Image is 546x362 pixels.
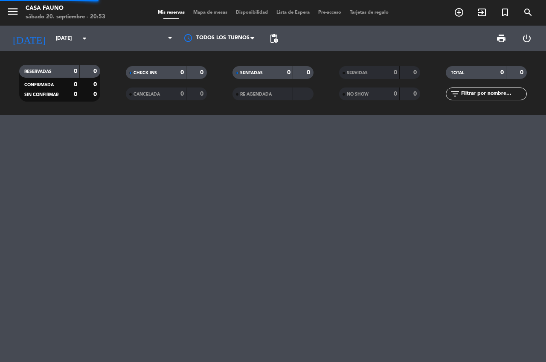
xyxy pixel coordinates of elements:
i: exit_to_app [477,7,487,18]
span: NO SHOW [347,92,369,96]
strong: 0 [93,91,99,97]
strong: 0 [93,82,99,88]
strong: 0 [394,70,397,76]
div: LOG OUT [514,26,540,51]
span: Mis reservas [154,10,189,15]
strong: 0 [413,70,418,76]
span: CONFIRMADA [24,83,54,87]
span: TOTAL [451,71,464,75]
span: RESERVADAS [24,70,52,74]
span: Disponibilidad [232,10,272,15]
strong: 0 [307,70,312,76]
span: print [496,33,506,44]
strong: 0 [74,91,77,97]
strong: 0 [93,68,99,74]
i: menu [6,5,19,18]
span: pending_actions [269,33,279,44]
span: Lista de Espera [272,10,314,15]
span: CANCELADA [134,92,160,96]
i: search [523,7,533,18]
button: menu [6,5,19,21]
strong: 0 [200,91,205,97]
strong: 0 [520,70,525,76]
span: SERVIDAS [347,71,368,75]
div: sábado 20. septiembre - 20:53 [26,13,105,21]
span: Pre-acceso [314,10,346,15]
i: [DATE] [6,29,52,48]
i: add_circle_outline [454,7,464,18]
strong: 0 [200,70,205,76]
strong: 0 [413,91,418,97]
strong: 0 [287,70,290,76]
i: filter_list [450,89,460,99]
span: CHECK INS [134,71,157,75]
strong: 0 [74,68,77,74]
strong: 0 [394,91,397,97]
strong: 0 [500,70,504,76]
div: Casa Fauno [26,4,105,13]
i: arrow_drop_down [79,33,90,44]
span: Mapa de mesas [189,10,232,15]
input: Filtrar por nombre... [460,89,526,99]
i: power_settings_new [522,33,532,44]
span: SIN CONFIRMAR [24,93,58,97]
span: Tarjetas de regalo [346,10,393,15]
i: turned_in_not [500,7,510,18]
strong: 0 [180,91,184,97]
strong: 0 [74,82,77,88]
strong: 0 [180,70,184,76]
span: RE AGENDADA [240,92,272,96]
span: SENTADAS [240,71,263,75]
